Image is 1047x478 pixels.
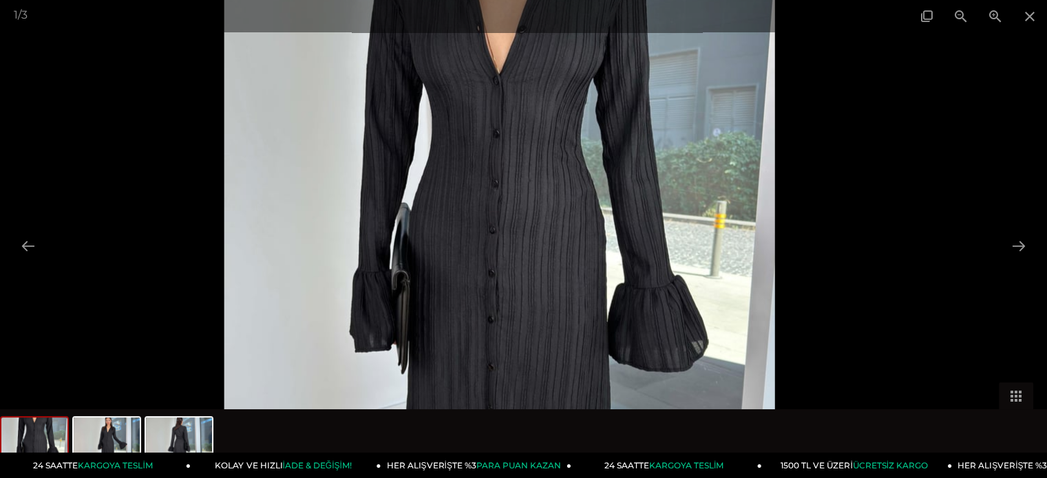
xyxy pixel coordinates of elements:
[74,417,140,470] img: nigel-elbise-25k258--4224-.jpg
[78,460,152,470] span: KARGOYA TESLİM
[146,417,212,470] img: nigel-elbise-25k258-6-34dc.jpg
[571,453,762,478] a: 24 SAATTEKARGOYA TESLİM
[853,460,928,470] span: ÜCRETSİZ KARGO
[21,8,28,21] span: 3
[999,382,1033,409] button: Toggle thumbnails
[1,417,67,470] img: nigel-elbise-25k258-b7860c.jpg
[14,8,18,21] span: 1
[191,453,381,478] a: KOLAY VE HIZLIİADE & DEĞİŞİM!
[649,460,723,470] span: KARGOYA TESLİM
[282,460,351,470] span: İADE & DEĞİŞİM!
[476,460,561,470] span: PARA PUAN KAZAN
[1,453,191,478] a: 24 SAATTEKARGOYA TESLİM
[381,453,572,478] a: HER ALIŞVERİŞTE %3PARA PUAN KAZAN
[762,453,953,478] a: 1500 TL VE ÜZERİÜCRETSİZ KARGO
